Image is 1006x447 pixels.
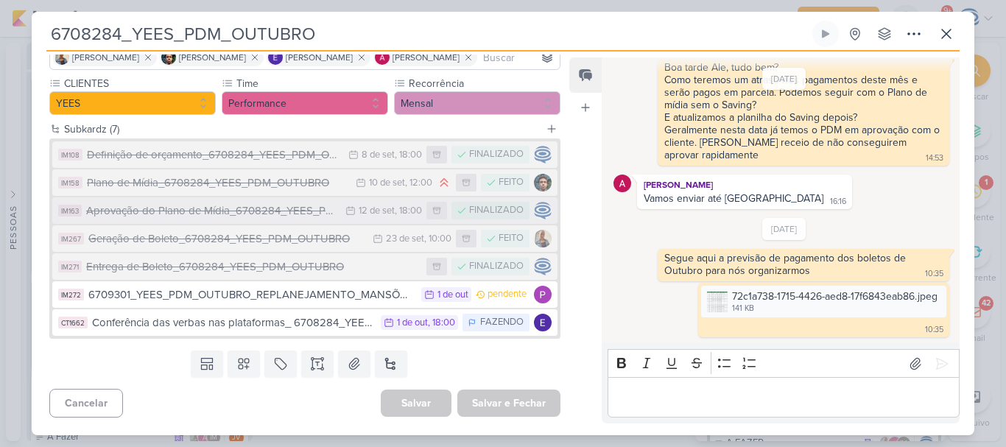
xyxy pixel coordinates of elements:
button: IM108 Definição de orçamento_6708284_YEES_PDM_OUTUBRO 8 de set , 18:00 FINALIZADO [52,141,557,168]
div: FINALIZADO [469,147,524,162]
div: Aprovação do Plano de Mídia_6708284_YEES_PDM_OUTUBRO [86,203,338,219]
div: 1 de out [397,318,428,328]
span: [PERSON_NAME] [286,51,353,64]
button: IM271 Entrega de Boleto_6708284_YEES_PDM_OUTUBRO FINALIZADO [52,253,557,280]
button: IM158 Plano de Mídia_6708284_YEES_PDM_OUTUBRO 10 de set , 12:00 FEITO [52,169,557,196]
button: IM272 6709301_YEES_PDM_OUTUBRO_REPLANEJAMENTO_MANSÕES_TAQUARAL 1 de out pendente [52,281,557,308]
div: 12 de set [359,206,395,216]
img: Nelito Junior [161,50,176,65]
div: Boa tarde Ale, tudo bem? [664,61,943,74]
img: Eduardo Quaresma [268,50,283,65]
div: 8 de set [362,150,395,160]
input: Kard Sem Título [46,21,809,47]
div: IM108 [58,149,82,161]
img: Alessandra Gomes [375,50,390,65]
span: [PERSON_NAME] [72,51,139,64]
div: Editor editing area: main [608,377,960,418]
div: Editor toolbar [608,349,960,378]
img: Eduardo Quaresma [534,314,552,331]
div: , 18:00 [395,206,422,216]
div: , 10:00 [424,234,451,244]
img: Caroline Traven De Andrade [534,202,552,219]
div: FINALIZADO [469,259,524,274]
div: 72c1a738-1715-4426-aed8-17f6843eab86.jpeg [732,289,938,304]
div: IM158 [58,177,82,189]
div: [PERSON_NAME] [640,177,849,192]
div: 141 KB [732,303,938,314]
button: IM163 Aprovação do Plano de Mídia_6708284_YEES_PDM_OUTUBRO 12 de set , 18:00 FINALIZADO [52,197,557,224]
button: Cancelar [49,389,123,418]
div: 6709301_YEES_PDM_OUTUBRO_REPLANEJAMENTO_MANSÕES_TAQUARAL [88,286,414,303]
span: [PERSON_NAME] [393,51,460,64]
div: Vamos enviar até [GEOGRAPHIC_DATA] [644,192,823,205]
div: 10 de set [369,178,405,188]
div: CT1662 [58,317,88,328]
img: Nelito Junior [534,174,552,191]
div: IM267 [58,233,84,244]
div: IM163 [58,205,82,217]
button: IM267 Geração de Boleto_6708284_YEES_PDM_OUTUBRO 23 de set , 10:00 FEITO [52,225,557,252]
img: Iara Santos [54,50,69,65]
img: Iara Santos [534,230,552,247]
div: Geralmente nesta data já temos o PDM em aprovação com o cliente. [PERSON_NAME] receio de não cons... [664,124,943,161]
div: IM272 [58,289,84,300]
div: Conferência das verbas nas plataformas_ 6708284_YEES_PDM_OUTUBRO [92,314,373,331]
div: Definição de orçamento_6708284_YEES_PDM_OUTUBRO [87,147,341,163]
span: [PERSON_NAME] [179,51,246,64]
div: 16:16 [830,196,846,208]
div: Segue aqui a previsão de pagamento dos boletos de Outubro para nós organizarmos [664,252,909,277]
img: Caroline Traven De Andrade [534,258,552,275]
div: Prioridade Alta [437,175,451,190]
div: , 18:00 [428,318,455,328]
div: Geração de Boleto_6708284_YEES_PDM_OUTUBRO [88,230,365,247]
div: FAZENDO [480,315,524,330]
label: Recorrência [407,76,560,91]
img: JnpdBqP2xZ8JRgVuCHuLOrmHWKgrjzCiOCqdN84Q.jpg [707,292,728,312]
button: YEES [49,91,216,115]
div: 1 de out [437,290,468,300]
div: FEITO [499,175,524,190]
div: , 18:00 [395,150,422,160]
div: 10:35 [925,324,943,336]
button: CT1662 Conferência das verbas nas plataformas_ 6708284_YEES_PDM_OUTUBRO 1 de out , 18:00 FAZENDO [52,309,557,336]
div: FEITO [499,231,524,246]
img: Alessandra Gomes [613,175,631,192]
div: Subkardz (7) [64,122,540,137]
img: Distribuição Time Estratégico [534,286,552,303]
div: Como teremos um atraso nos pagamentos deste mês e serão pagos em parcela. Podemos seguir com o Pl... [664,74,943,111]
div: 10:35 [925,268,943,280]
div: E atualizamos a planilha do Saving depois? [664,111,943,124]
div: Ligar relógio [820,28,831,40]
label: CLIENTES [63,76,216,91]
div: 72c1a738-1715-4426-aed8-17f6843eab86.jpeg [701,286,946,317]
div: 14:53 [926,152,943,164]
div: FINALIZADO [469,203,524,218]
input: Buscar [480,49,557,66]
button: Mensal [394,91,560,115]
div: IM271 [58,261,82,272]
img: Caroline Traven De Andrade [534,146,552,163]
div: Entrega de Boleto_6708284_YEES_PDM_OUTUBRO [86,258,419,275]
button: Performance [222,91,388,115]
label: Time [235,76,388,91]
div: Plano de Mídia_6708284_YEES_PDM_OUTUBRO [87,175,348,191]
div: , 12:00 [405,178,432,188]
div: 23 de set [386,234,424,244]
